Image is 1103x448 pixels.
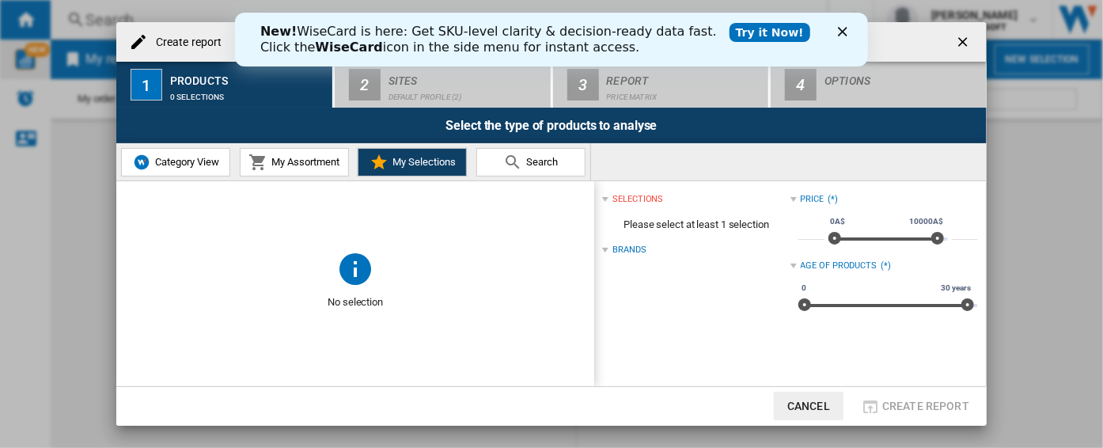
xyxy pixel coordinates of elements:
span: Search [523,156,559,168]
div: Products [170,68,326,85]
button: 3 Report Price Matrix [553,62,771,108]
ng-md-icon: getI18NText('BUTTONS.CLOSE_DIALOG') [955,34,974,53]
span: 0 [800,282,809,294]
div: 2 [349,69,381,101]
div: 4 [785,69,817,101]
button: 4 Options [771,62,987,108]
button: Cancel [774,392,843,420]
span: 30 years [939,282,973,294]
div: Brands [612,244,646,256]
div: Default profile (2) [389,85,544,101]
button: getI18NText('BUTTONS.CLOSE_DIALOG') [949,26,980,58]
div: selections [612,193,663,206]
div: Price [801,193,824,206]
button: Search [476,148,586,177]
button: My Assortment [240,148,349,177]
div: Options [824,68,980,85]
button: 2 Sites Default profile (2) [335,62,552,108]
span: My Selections [389,156,456,168]
div: Age of products [801,260,877,272]
div: Select the type of products to analyse [116,108,987,143]
button: Create report [856,392,974,420]
div: Price Matrix [607,85,763,101]
span: No selection [116,287,594,317]
span: My Assortment [267,156,339,168]
span: Please select at least 1 selection [602,210,790,240]
div: Close [603,14,619,24]
button: My Selections [358,148,467,177]
div: Sites [389,68,544,85]
span: 0A$ [828,215,848,228]
div: Report [607,68,763,85]
button: Category View [121,148,230,177]
span: 10000A$ [908,215,946,228]
span: Category View [151,156,219,168]
button: 1 Products 0 selections [116,62,334,108]
span: Create report [882,400,969,412]
div: 1 [131,69,162,101]
div: 3 [567,69,599,101]
iframe: Intercom live chat banner [235,13,868,66]
div: 0 selections [170,85,326,101]
h4: Create report [148,35,222,51]
img: wiser-icon-blue.png [132,153,151,172]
